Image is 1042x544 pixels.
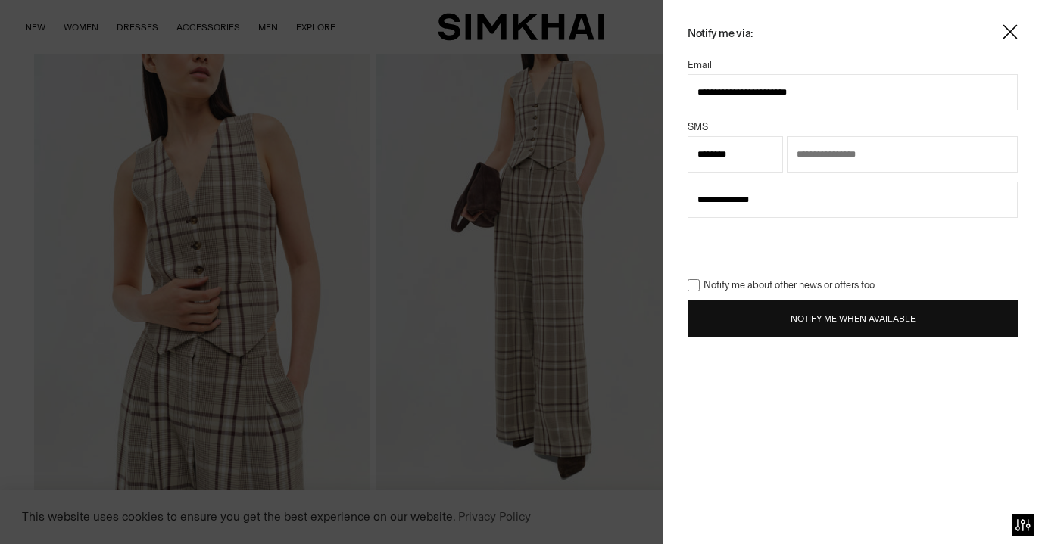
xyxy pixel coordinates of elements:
[688,24,1018,42] div: Notify me via:
[688,58,712,73] div: Email
[688,120,708,135] div: SMS
[688,279,700,291] input: Notify me about other news or offers too
[700,278,875,293] span: Notify me about other news or offers too
[688,300,1018,337] button: Notify Me When Available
